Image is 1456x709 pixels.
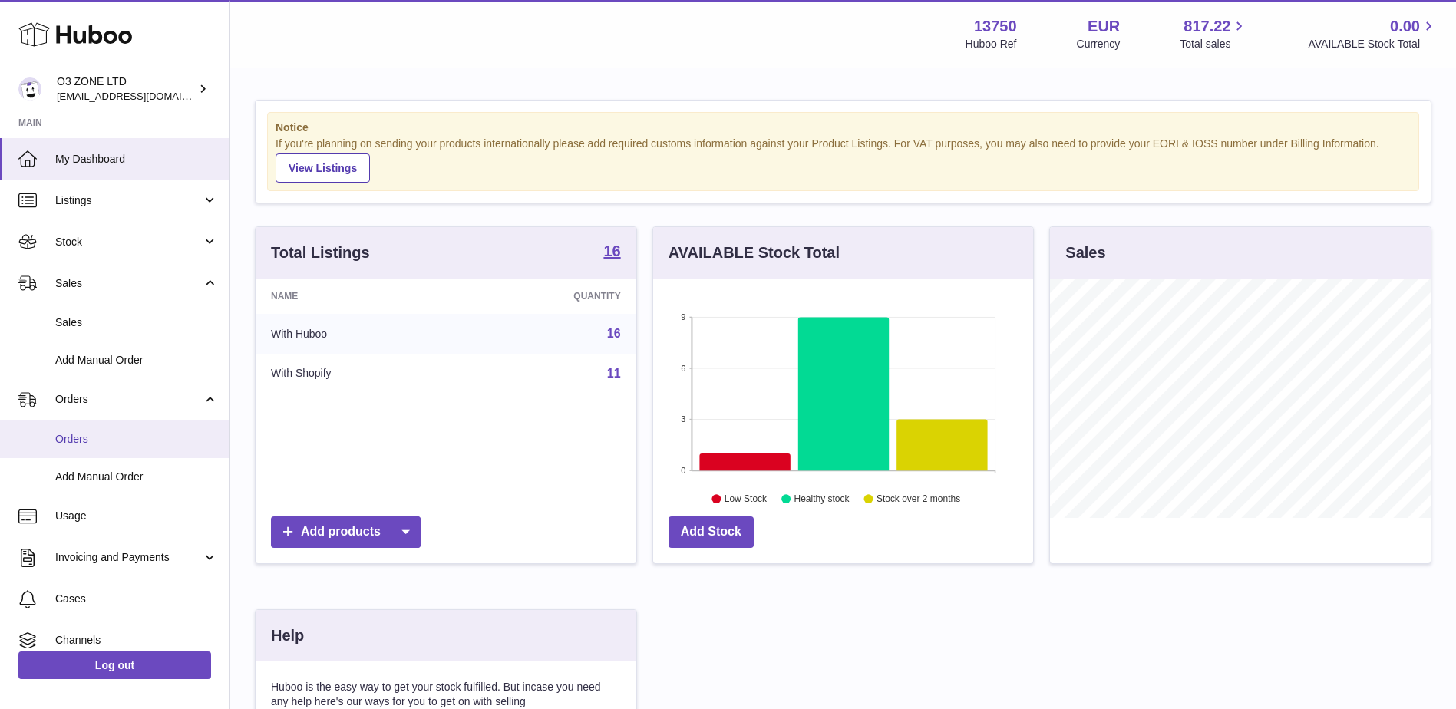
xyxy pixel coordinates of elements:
[1308,16,1438,51] a: 0.00 AVAILABLE Stock Total
[1180,16,1248,51] a: 817.22 Total sales
[55,633,218,648] span: Channels
[55,470,218,484] span: Add Manual Order
[974,16,1017,37] strong: 13750
[55,392,202,407] span: Orders
[1065,242,1105,263] h3: Sales
[461,279,636,314] th: Quantity
[966,37,1017,51] div: Huboo Ref
[725,493,768,504] text: Low Stock
[271,516,421,548] a: Add products
[681,414,685,424] text: 3
[57,90,226,102] span: [EMAIL_ADDRESS][DOMAIN_NAME]
[55,193,202,208] span: Listings
[55,235,202,249] span: Stock
[55,315,218,330] span: Sales
[1088,16,1120,37] strong: EUR
[271,625,304,646] h3: Help
[669,242,840,263] h3: AVAILABLE Stock Total
[55,509,218,523] span: Usage
[1077,37,1121,51] div: Currency
[1180,37,1248,51] span: Total sales
[607,327,621,340] a: 16
[271,680,621,709] p: Huboo is the easy way to get your stock fulfilled. But incase you need any help here's our ways f...
[55,152,218,167] span: My Dashboard
[256,314,461,354] td: With Huboo
[18,77,41,101] img: hello@o3zoneltd.co.uk
[276,153,370,183] a: View Listings
[55,353,218,368] span: Add Manual Order
[1390,16,1420,37] span: 0.00
[603,243,620,259] strong: 16
[877,493,960,504] text: Stock over 2 months
[271,242,370,263] h3: Total Listings
[1184,16,1230,37] span: 817.22
[276,137,1411,183] div: If you're planning on sending your products internationally please add required customs informati...
[603,243,620,262] a: 16
[57,74,195,104] div: O3 ZONE LTD
[681,312,685,322] text: 9
[256,279,461,314] th: Name
[55,276,202,291] span: Sales
[256,354,461,394] td: With Shopify
[18,651,211,679] a: Log out
[681,364,685,373] text: 6
[669,516,754,548] a: Add Stock
[55,592,218,606] span: Cases
[607,367,621,380] a: 11
[794,493,850,504] text: Healthy stock
[55,432,218,447] span: Orders
[1308,37,1438,51] span: AVAILABLE Stock Total
[55,550,202,565] span: Invoicing and Payments
[276,120,1411,135] strong: Notice
[681,466,685,475] text: 0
